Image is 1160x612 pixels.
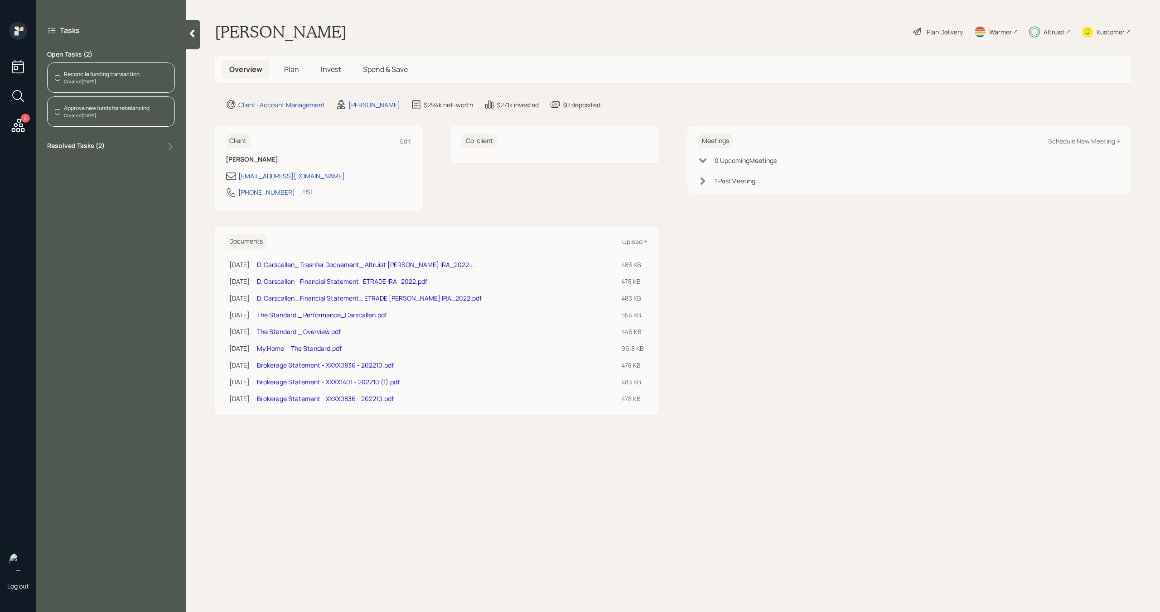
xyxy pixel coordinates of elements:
[363,64,408,74] span: Spend & Save
[257,260,474,269] a: D. Carscallen_ Trasnfer Docuement_ Altruist [PERSON_NAME] IRA_2022...
[64,104,150,112] div: Approve new funds for rebalancing
[238,171,345,181] div: [EMAIL_ADDRESS][DOMAIN_NAME]
[257,327,341,336] a: The Standard _ Overview.pdf
[302,187,314,196] div: EST
[257,394,394,403] a: Brokerage Statement - XXXX0836 - 202210.pdf
[47,141,105,152] label: Resolved Tasks ( 2 )
[229,360,250,370] div: [DATE]
[229,260,250,269] div: [DATE]
[621,277,644,286] div: 478 KB
[229,310,250,320] div: [DATE]
[60,25,80,35] label: Tasks
[257,277,427,286] a: D. Carscallen_ Financial Statement_ETRADE IRA_2022.pdf
[257,294,482,302] a: D. Carscallen_ Financial Statement_ ETRADE [PERSON_NAME] IRA_2022.pdf
[1048,137,1120,145] div: Schedule New Meeting +
[621,293,644,303] div: 483 KB
[321,64,341,74] span: Invest
[64,112,150,119] div: Created [DATE]
[348,100,400,110] div: [PERSON_NAME]
[64,78,140,85] div: Created [DATE]
[400,137,411,145] div: Edit
[64,70,140,78] div: Reconcile funding transaction
[9,553,27,571] img: michael-russo-headshot.png
[257,361,394,369] a: Brokerage Statement - XXXX0836 - 202210.pdf
[927,27,963,37] div: Plan Delivery
[621,377,644,387] div: 483 KB
[229,64,262,74] span: Overview
[621,310,644,320] div: 554 KB
[715,156,777,165] div: 0 Upcoming Meeting s
[215,22,347,42] h1: [PERSON_NAME]
[989,27,1012,37] div: Warmer
[621,260,644,269] div: 483 KB
[622,237,648,246] div: Upload +
[226,156,411,163] h6: [PERSON_NAME]
[47,50,175,59] label: Open Tasks ( 2 )
[621,394,644,403] div: 478 KB
[7,582,29,590] div: Log out
[698,134,733,148] h6: Meetings
[229,394,250,403] div: [DATE]
[1097,27,1125,37] div: Kustomer
[257,344,342,353] a: My Home _ The Standard.pdf
[284,64,299,74] span: Plan
[257,378,400,386] a: Brokerage Statement - XXXX1401 - 202210 (1).pdf
[462,134,497,148] h6: Co-client
[229,377,250,387] div: [DATE]
[238,100,325,110] div: Client · Account Management
[229,277,250,286] div: [DATE]
[497,100,539,110] div: $271k invested
[226,234,266,249] h6: Documents
[229,344,250,353] div: [DATE]
[257,311,387,319] a: The Standard _ Performance_Carscallen.pdf
[424,100,473,110] div: $294k net-worth
[1044,27,1065,37] div: Altruist
[229,293,250,303] div: [DATE]
[621,344,644,353] div: 96.8 KB
[621,327,644,336] div: 446 KB
[562,100,600,110] div: $0 deposited
[21,114,30,123] div: 6
[621,360,644,370] div: 478 KB
[238,187,295,197] div: [PHONE_NUMBER]
[226,134,250,148] h6: Client
[229,327,250,336] div: [DATE]
[715,176,755,186] div: 1 Past Meeting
